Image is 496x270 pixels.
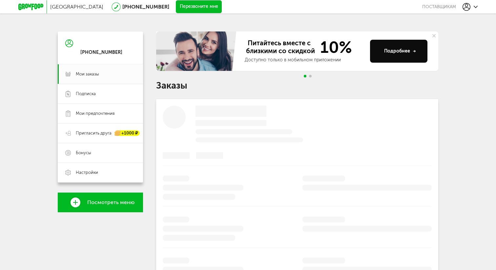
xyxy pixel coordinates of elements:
a: Мои заказы [58,64,143,84]
a: Подписка [58,84,143,104]
span: Go to slide 1 [304,75,306,77]
span: Пригласить друга [76,130,112,136]
div: Доступно только в мобильном приложении [245,57,365,63]
span: Питайтесь вместе с близкими со скидкой [245,39,316,55]
a: Посмотреть меню [58,193,143,212]
a: Мои предпочтения [58,104,143,123]
span: Мои предпочтения [76,111,114,116]
span: Бонусы [76,150,91,156]
span: Посмотреть меню [87,199,134,205]
a: Настройки [58,163,143,182]
span: Go to slide 2 [309,75,312,77]
a: Пригласить друга +1000 ₽ [58,123,143,143]
span: 10% [316,39,352,55]
div: +1000 ₽ [115,131,140,136]
span: [GEOGRAPHIC_DATA] [50,4,103,10]
button: Перезвоните мне [176,0,222,13]
h1: Заказы [156,81,438,90]
button: Подробнее [370,40,427,63]
a: Бонусы [58,143,143,163]
div: Подробнее [384,48,416,54]
img: family-banner.579af9d.jpg [156,31,238,71]
span: Подписка [76,91,96,97]
div: [PHONE_NUMBER] [80,50,122,55]
span: Настройки [76,170,98,176]
a: [PHONE_NUMBER] [122,4,169,10]
span: Мои заказы [76,71,99,77]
